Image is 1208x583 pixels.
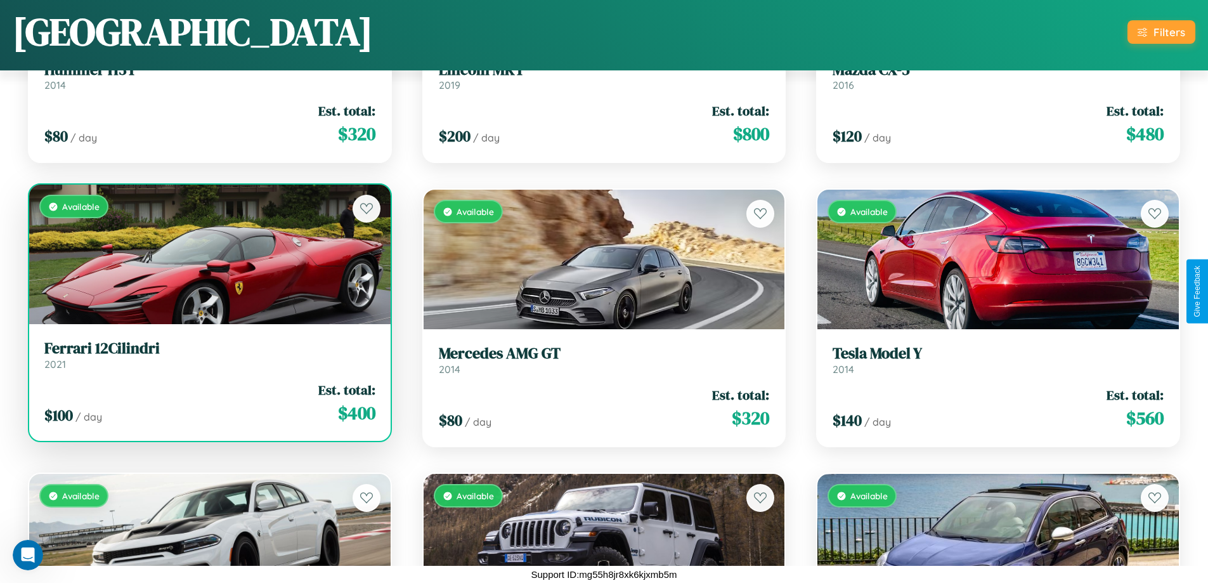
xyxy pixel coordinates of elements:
span: $ 320 [338,121,375,147]
span: 2021 [44,358,66,370]
span: Available [457,490,494,501]
span: / day [864,416,891,428]
span: 2014 [833,363,854,376]
span: Est. total: [712,102,769,120]
span: Est. total: [1107,102,1164,120]
p: Support ID: mg55h8jr8xk6kjxmb5m [531,566,677,583]
span: Available [62,201,100,212]
span: Available [62,490,100,501]
div: Give Feedback [1193,266,1202,317]
a: Mazda CX-52016 [833,61,1164,92]
span: Available [850,490,888,501]
a: Hummer H3T2014 [44,61,375,92]
span: $ 140 [833,410,862,431]
span: / day [465,416,491,428]
span: Est. total: [1107,386,1164,404]
span: 2019 [439,79,460,91]
span: $ 80 [44,126,68,147]
h3: Mercedes AMG GT [439,344,770,363]
a: Lincoln MKT2019 [439,61,770,92]
span: $ 560 [1126,405,1164,431]
span: $ 480 [1126,121,1164,147]
span: / day [70,131,97,144]
span: Est. total: [318,102,375,120]
span: Est. total: [318,381,375,399]
h3: Ferrari 12Cilindri [44,339,375,358]
span: 2016 [833,79,854,91]
h3: Tesla Model Y [833,344,1164,363]
span: / day [473,131,500,144]
a: Tesla Model Y2014 [833,344,1164,376]
a: Ferrari 12Cilindri2021 [44,339,375,370]
button: Filters [1127,20,1195,44]
span: 2014 [44,79,66,91]
span: / day [75,410,102,423]
span: $ 400 [338,400,375,426]
a: Mercedes AMG GT2014 [439,344,770,376]
span: Est. total: [712,386,769,404]
span: $ 200 [439,126,471,147]
span: Available [457,206,494,217]
span: 2014 [439,363,460,376]
span: $ 800 [733,121,769,147]
span: / day [864,131,891,144]
span: $ 120 [833,126,862,147]
h1: [GEOGRAPHIC_DATA] [13,6,373,58]
iframe: Intercom live chat [13,540,43,570]
span: Available [850,206,888,217]
span: $ 100 [44,405,73,426]
div: Filters [1153,25,1185,39]
span: $ 80 [439,410,462,431]
span: $ 320 [732,405,769,431]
